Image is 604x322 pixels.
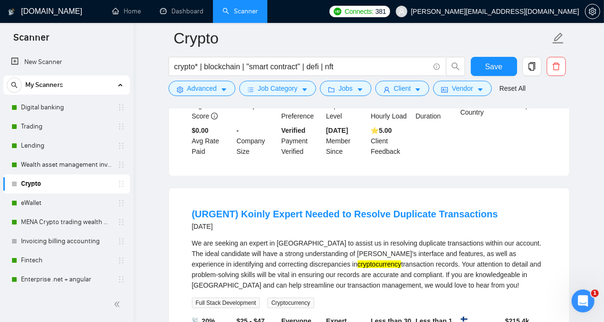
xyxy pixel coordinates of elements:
span: Save [485,61,502,73]
button: userClientcaret-down [375,81,430,96]
a: Lending [21,136,112,155]
a: eWallet [21,193,112,213]
span: holder [117,237,125,245]
span: holder [117,180,125,188]
a: Wealth asset management investment [21,155,112,174]
a: New Scanner [11,53,122,72]
div: Payment Verified [279,125,324,157]
input: Search Freelance Jobs... [174,61,429,73]
a: Invoicing billing accounting [21,232,112,251]
span: delete [547,62,565,71]
span: caret-down [357,86,363,93]
span: edit [552,32,564,44]
span: holder [117,161,125,169]
span: holder [117,199,125,207]
span: caret-down [301,86,308,93]
img: logo [8,4,15,20]
a: setting [585,8,600,15]
span: setting [177,86,183,93]
a: dashboardDashboard [160,7,203,15]
span: My Scanners [25,75,63,95]
span: caret-down [221,86,227,93]
input: Scanner name... [174,26,550,50]
span: 381 [375,6,386,17]
button: search [7,77,22,93]
button: idcardVendorcaret-down [433,81,491,96]
div: We are seeking an expert in [GEOGRAPHIC_DATA] to assist us in resolving duplicate transactions wi... [192,238,546,290]
a: Digital banking [21,98,112,117]
b: [DATE] [326,127,348,134]
span: idcard [441,86,448,93]
span: Job Category [258,83,297,94]
span: Advanced [187,83,217,94]
span: user [398,8,405,15]
span: holder [117,276,125,283]
iframe: Intercom live chat [572,290,594,312]
a: MENA Crypto trading wealth manag [21,213,112,232]
div: Avg Rate Paid [190,125,235,157]
li: New Scanner [3,53,130,72]
span: caret-down [477,86,484,93]
b: ⭐️ 5.00 [371,127,392,134]
div: Company Size [234,125,279,157]
div: [DATE] [192,221,498,232]
button: barsJob Categorycaret-down [239,81,316,96]
b: - [236,127,239,134]
span: caret-down [414,86,421,93]
span: 1 [591,290,599,297]
span: Scanner [6,31,57,51]
button: setting [585,4,600,19]
span: bars [247,86,254,93]
span: Vendor [452,83,473,94]
span: Full Stack Development [192,298,260,308]
div: Member Since [324,125,369,157]
span: info-circle [211,113,218,119]
span: double-left [114,300,123,309]
a: homeHome [112,7,141,15]
a: searchScanner [223,7,258,15]
span: info-circle [434,64,440,70]
span: Client [394,83,411,94]
mark: cryptocurrency [358,260,402,268]
button: Save [471,57,517,76]
span: Cryptocurrency [267,298,314,308]
a: Enterprise .net + angular [21,270,112,289]
span: holder [117,104,125,111]
span: folder [328,86,335,93]
button: folderJobscaret-down [320,81,371,96]
a: Trading [21,117,112,136]
span: holder [117,257,125,264]
b: $0.00 [192,127,209,134]
span: holder [117,218,125,226]
span: holder [117,123,125,130]
a: Reset All [499,83,526,94]
span: Jobs [339,83,353,94]
span: Connects: [345,6,373,17]
div: Client Feedback [369,125,414,157]
a: (URGENT) Koinly Expert Needed to Resolve Duplicate Transactions [192,209,498,219]
img: upwork-logo.png [334,8,341,15]
button: search [446,57,465,76]
button: delete [547,57,566,76]
span: copy [523,62,541,71]
span: search [446,62,465,71]
a: Fintech [21,251,112,270]
span: holder [117,142,125,150]
button: copy [522,57,541,76]
button: settingAdvancedcaret-down [169,81,235,96]
b: Verified [281,127,306,134]
a: Crypto [21,174,112,193]
span: user [383,86,390,93]
span: search [7,82,21,88]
